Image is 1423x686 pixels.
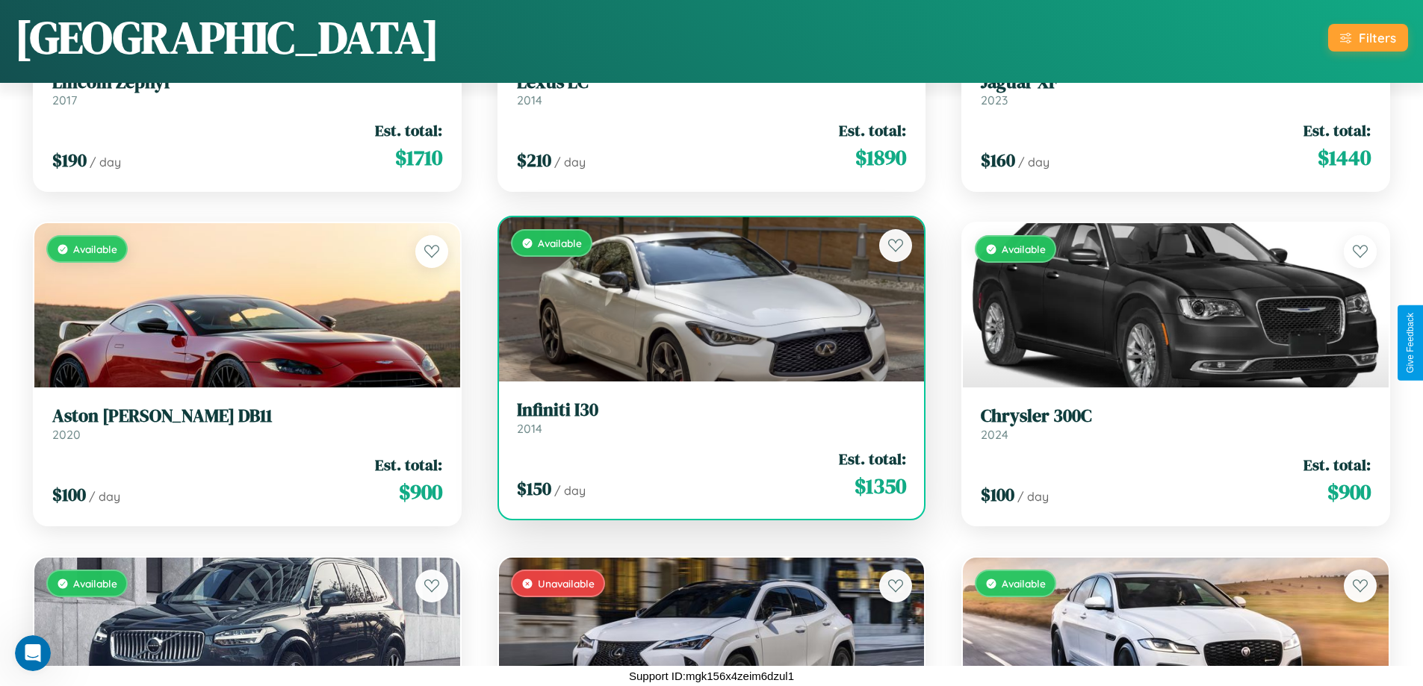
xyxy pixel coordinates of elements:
p: Support ID: mgk156x4zeim6dzul1 [629,666,794,686]
span: 2014 [517,93,542,107]
span: Est. total: [1303,119,1371,141]
a: Chrysler 300C2024 [981,405,1371,442]
span: / day [90,155,121,169]
span: Available [1002,577,1046,590]
span: / day [1017,489,1049,504]
span: Est. total: [839,119,906,141]
span: $ 1350 [855,471,906,501]
h3: Aston [PERSON_NAME] DB11 [52,405,442,427]
span: 2017 [52,93,77,107]
span: 2020 [52,427,81,442]
a: Infiniti I302014 [517,399,907,436]
span: Est. total: [1303,454,1371,475]
h3: Infiniti I30 [517,399,907,421]
button: Filters [1328,24,1408,52]
a: Lincoln Zephyr2017 [52,72,442,108]
span: Available [538,237,582,249]
span: Available [73,243,117,255]
span: / day [89,489,120,504]
span: 2014 [517,421,542,436]
span: Est. total: [839,448,906,470]
span: $ 1440 [1318,143,1371,172]
span: $ 150 [517,476,551,501]
a: Lexus LC2014 [517,72,907,108]
div: Give Feedback [1405,313,1416,373]
span: $ 210 [517,148,551,172]
span: $ 900 [399,477,442,507]
span: $ 100 [52,482,86,507]
span: $ 1890 [855,143,906,172]
a: Aston [PERSON_NAME] DB112020 [52,405,442,442]
h3: Chrysler 300C [981,405,1371,427]
span: $ 100 [981,482,1014,507]
span: Available [1002,243,1046,255]
span: $ 1710 [395,143,442,172]
span: Available [73,577,117,590]
span: / day [1018,155,1050,169]
span: $ 900 [1327,477,1371,507]
h1: [GEOGRAPHIC_DATA] [15,7,439,68]
span: $ 190 [52,148,87,172]
span: 2024 [981,427,1008,442]
div: Filters [1359,30,1396,46]
span: Unavailable [538,577,595,590]
span: 2023 [981,93,1008,107]
span: / day [554,483,586,498]
span: Est. total: [375,454,442,475]
span: Est. total: [375,119,442,141]
iframe: Intercom live chat [15,635,51,671]
span: / day [554,155,586,169]
span: $ 160 [981,148,1015,172]
a: Jaguar XF2023 [981,72,1371,108]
